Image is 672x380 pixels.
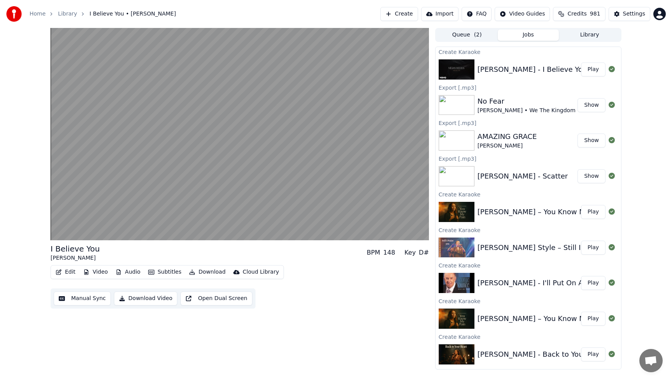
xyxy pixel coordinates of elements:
div: Create Karaoke [436,225,621,234]
button: Play [581,241,605,255]
div: 148 [383,248,395,257]
div: [PERSON_NAME] Style – Still I Praise You [478,242,618,253]
div: Create Karaoke [436,332,621,341]
a: Home [30,10,45,18]
button: Video Guides [495,7,550,21]
button: Import [421,7,458,21]
div: Export [.mp3] [436,154,621,163]
div: I Believe You [51,243,100,254]
div: Create Karaoke [436,296,621,305]
button: Create [380,7,418,21]
div: [PERSON_NAME] • We The Kingdom [478,107,576,115]
button: Settings [609,7,650,21]
button: Show [577,169,605,183]
button: Credits981 [553,7,605,21]
button: Play [581,276,605,290]
div: BPM [367,248,380,257]
span: Credits [567,10,586,18]
a: Library [58,10,77,18]
button: Queue [436,29,498,41]
button: Play [581,62,605,76]
button: Audio [112,267,143,278]
button: FAQ [462,7,492,21]
span: 981 [590,10,600,18]
img: youka [6,6,22,22]
div: Export [.mp3] [436,118,621,127]
button: Play [581,312,605,326]
button: Edit [52,267,79,278]
div: AMAZING GRACE [478,131,537,142]
div: [PERSON_NAME] [478,142,537,150]
div: Create Karaoke [436,47,621,56]
div: Export [.mp3] [436,83,621,92]
div: Create Karaoke [436,260,621,270]
div: Settings [623,10,645,18]
button: Download Video [114,292,177,305]
div: [PERSON_NAME] - Scatter [478,171,568,182]
div: D# [419,248,429,257]
span: I Believe You • [PERSON_NAME] [89,10,176,18]
div: No Fear [478,96,576,107]
button: Play [581,347,605,361]
div: [PERSON_NAME] [51,254,100,262]
button: Show [577,134,605,147]
button: Play [581,205,605,219]
div: [PERSON_NAME] - I'll Put On A Crown [478,278,607,288]
button: Download [186,267,229,278]
div: [PERSON_NAME] - I Believe You [478,64,587,75]
button: Show [577,98,605,112]
a: Open chat [639,349,663,372]
div: Create Karaoke [436,368,621,377]
div: Key [404,248,416,257]
button: Library [559,29,620,41]
nav: breadcrumb [30,10,176,18]
span: ( 2 ) [474,31,482,39]
button: Open Dual Screen [180,292,252,305]
button: Jobs [498,29,559,41]
button: Subtitles [145,267,184,278]
div: Create Karaoke [436,189,621,199]
button: Video [80,267,111,278]
div: Cloud Library [243,268,279,276]
button: Manual Sync [54,292,111,305]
